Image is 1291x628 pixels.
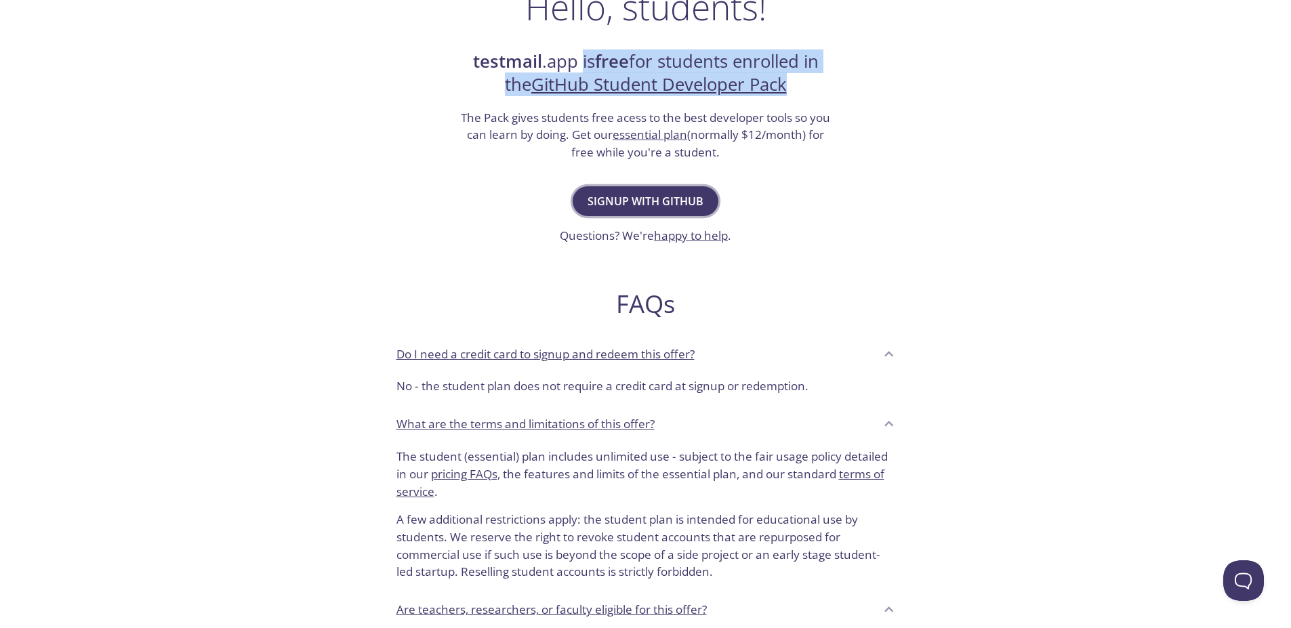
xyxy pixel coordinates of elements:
[386,442,906,591] div: What are the terms and limitations of this offer?
[473,49,542,73] strong: testmail
[459,50,832,97] h2: .app is for students enrolled in the
[396,415,655,433] p: What are the terms and limitations of this offer?
[613,127,687,142] a: essential plan
[573,186,718,216] button: Signup with GitHub
[431,466,497,482] a: pricing FAQs
[396,601,707,619] p: Are teachers, researchers, or faculty eligible for this offer?
[588,192,703,211] span: Signup with GitHub
[654,228,728,243] a: happy to help
[1223,560,1264,601] iframe: Help Scout Beacon - Open
[396,346,695,363] p: Do I need a credit card to signup and redeem this offer?
[396,466,884,499] a: terms of service
[386,289,906,319] h2: FAQs
[386,591,906,628] div: Are teachers, researchers, or faculty eligible for this offer?
[396,448,895,500] p: The student (essential) plan includes unlimited use - subject to the fair usage policy detailed i...
[595,49,629,73] strong: free
[459,109,832,161] h3: The Pack gives students free acess to the best developer tools so you can learn by doing. Get our...
[396,377,895,395] p: No - the student plan does not require a credit card at signup or redemption.
[386,406,906,442] div: What are the terms and limitations of this offer?
[531,72,787,96] a: GitHub Student Developer Pack
[386,335,906,372] div: Do I need a credit card to signup and redeem this offer?
[560,227,731,245] h3: Questions? We're .
[396,500,895,581] p: A few additional restrictions apply: the student plan is intended for educational use by students...
[386,372,906,406] div: Do I need a credit card to signup and redeem this offer?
